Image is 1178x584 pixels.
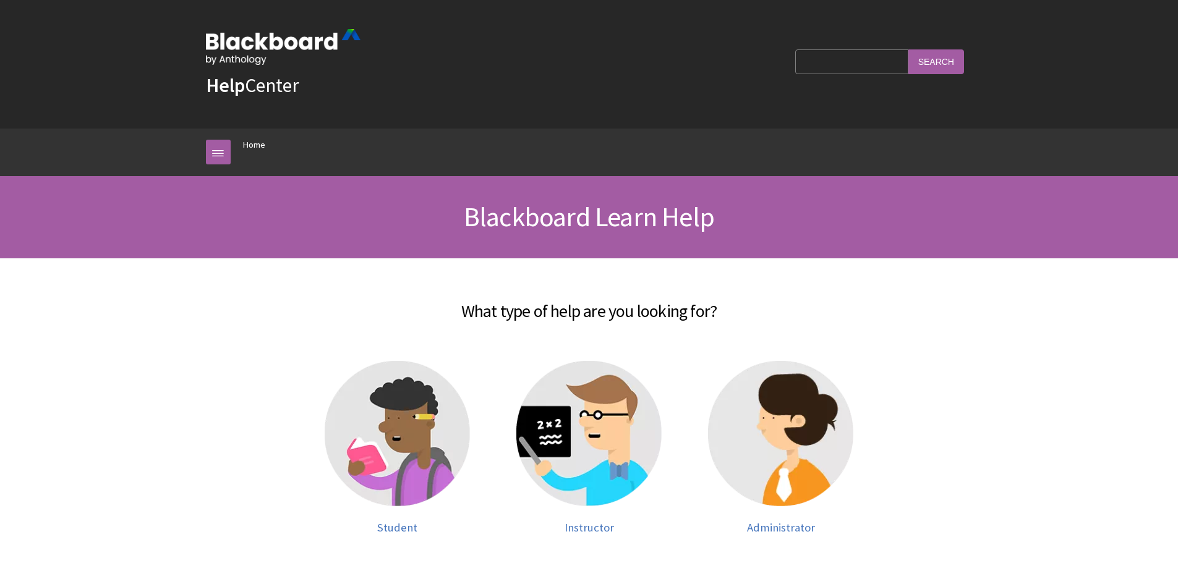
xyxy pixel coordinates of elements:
a: Home [243,137,265,153]
a: HelpCenter [206,73,299,98]
input: Search [908,49,964,74]
span: Instructor [565,520,614,535]
img: Instructor help [516,361,662,506]
a: Instructor help Instructor [506,361,673,535]
strong: Help [206,73,245,98]
img: Blackboard by Anthology [206,29,361,65]
span: Blackboard Learn Help [464,200,714,234]
img: Student help [325,361,470,506]
a: Administrator help Administrator [698,361,864,535]
span: Student [377,520,417,535]
a: Student help Student [314,361,481,535]
span: Administrator [747,520,815,535]
img: Administrator help [708,361,853,506]
h2: What type of help are you looking for? [206,283,973,324]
